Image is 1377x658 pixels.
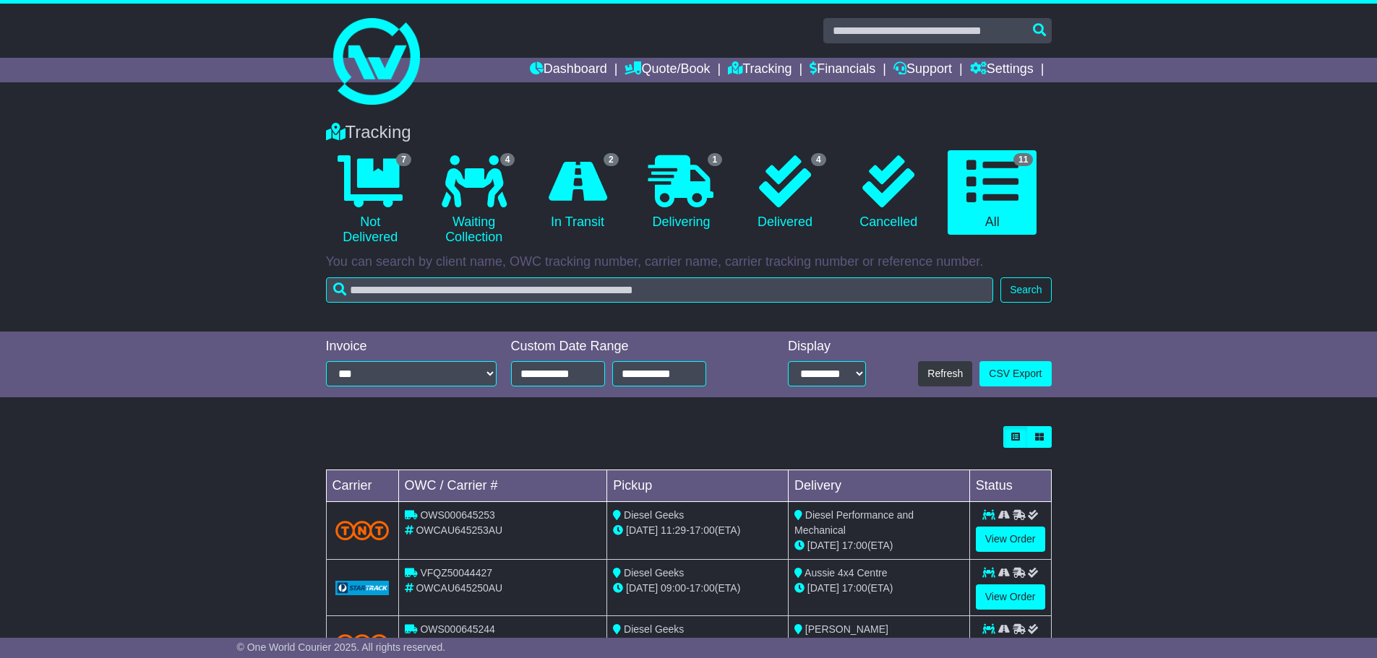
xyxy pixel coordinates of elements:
[805,567,887,579] span: Aussie 4x4 Centre
[661,524,686,536] span: 11:29
[740,150,829,235] a: 4 Delivered
[807,540,839,551] span: [DATE]
[893,58,952,82] a: Support
[624,509,684,521] span: Diesel Geeks
[807,582,839,594] span: [DATE]
[624,623,684,635] span: Diesel Geeks
[970,58,1034,82] a: Settings
[969,470,1051,502] td: Status
[420,567,492,579] span: VFQZ50044427
[604,153,619,166] span: 2
[690,582,715,594] span: 17:00
[794,538,964,553] div: (ETA)
[626,524,658,536] span: [DATE]
[429,150,518,251] a: 4 Waiting Collection
[708,153,723,166] span: 1
[416,582,502,594] span: OWCAU645250AU
[335,634,390,654] img: TNT_Domestic.png
[396,153,411,166] span: 7
[398,470,607,502] td: OWC / Carrier #
[326,254,1052,270] p: You can search by client name, OWC tracking number, carrier name, carrier tracking number or refe...
[810,58,875,82] a: Financials
[511,339,743,355] div: Custom Date Range
[1013,153,1033,166] span: 11
[319,122,1059,143] div: Tracking
[918,361,972,386] button: Refresh
[979,361,1051,386] a: CSV Export
[1000,277,1051,303] button: Search
[842,582,867,594] span: 17:00
[788,470,969,502] td: Delivery
[500,153,515,166] span: 4
[326,150,415,251] a: 7 Not Delivered
[844,150,933,235] a: Cancelled
[326,339,497,355] div: Invoice
[976,584,1045,610] a: View Order
[624,567,684,579] span: Diesel Geeks
[794,509,914,536] span: Diesel Performance and Mechanical
[237,641,446,653] span: © One World Courier 2025. All rights reserved.
[728,58,792,82] a: Tracking
[533,150,622,235] a: 2 In Transit
[811,153,826,166] span: 4
[625,58,710,82] a: Quote/Book
[948,150,1037,235] a: 11 All
[842,540,867,551] span: 17:00
[976,527,1045,552] a: View Order
[626,582,658,594] span: [DATE]
[637,150,726,235] a: 1 Delivering
[607,470,789,502] td: Pickup
[530,58,607,82] a: Dashboard
[613,523,782,538] div: - (ETA)
[335,521,390,540] img: TNT_Domestic.png
[788,339,866,355] div: Display
[661,582,686,594] span: 09:00
[805,623,888,635] span: [PERSON_NAME]
[326,470,398,502] td: Carrier
[420,509,495,521] span: OWS000645253
[794,581,964,596] div: (ETA)
[690,524,715,536] span: 17:00
[613,581,782,596] div: - (ETA)
[335,581,390,595] img: GetCarrierServiceLogo
[416,524,502,536] span: OWCAU645253AU
[420,623,495,635] span: OWS000645244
